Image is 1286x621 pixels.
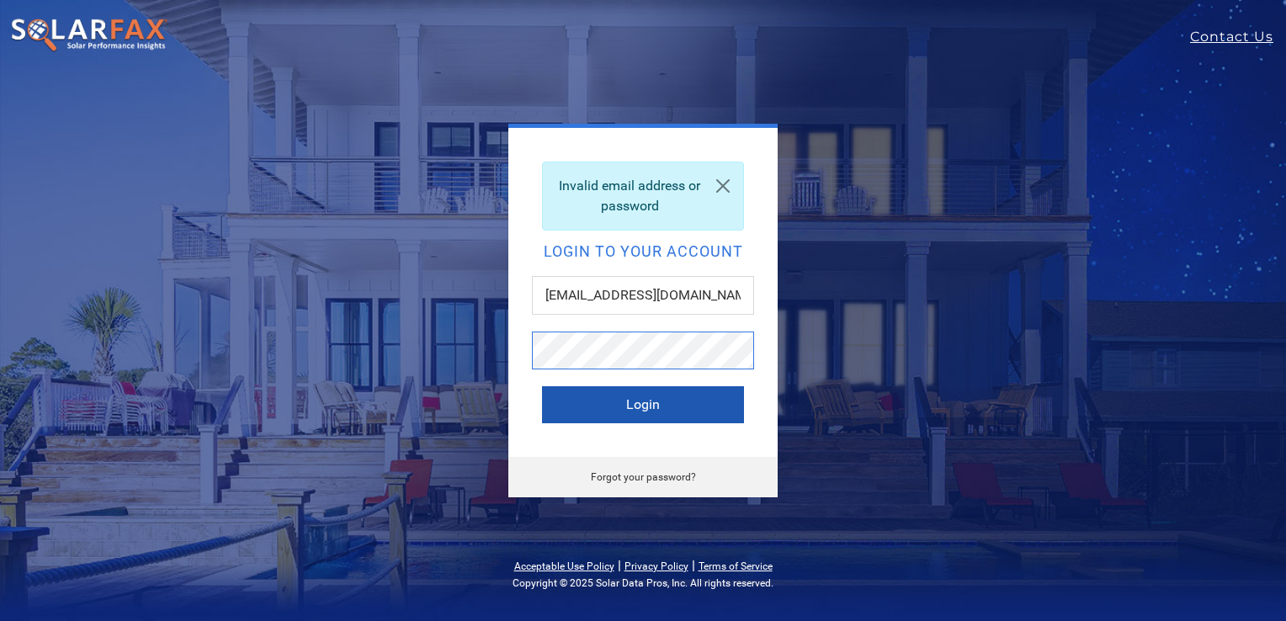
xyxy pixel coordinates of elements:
[618,557,621,573] span: |
[532,276,754,315] input: Email
[703,162,743,210] a: Close
[10,18,168,53] img: SolarFax
[591,471,696,483] a: Forgot your password?
[542,162,744,231] div: Invalid email address or password
[1190,27,1286,47] a: Contact Us
[699,560,773,572] a: Terms of Service
[542,244,744,259] h2: Login to your account
[624,560,688,572] a: Privacy Policy
[692,557,695,573] span: |
[514,560,614,572] a: Acceptable Use Policy
[542,386,744,423] button: Login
